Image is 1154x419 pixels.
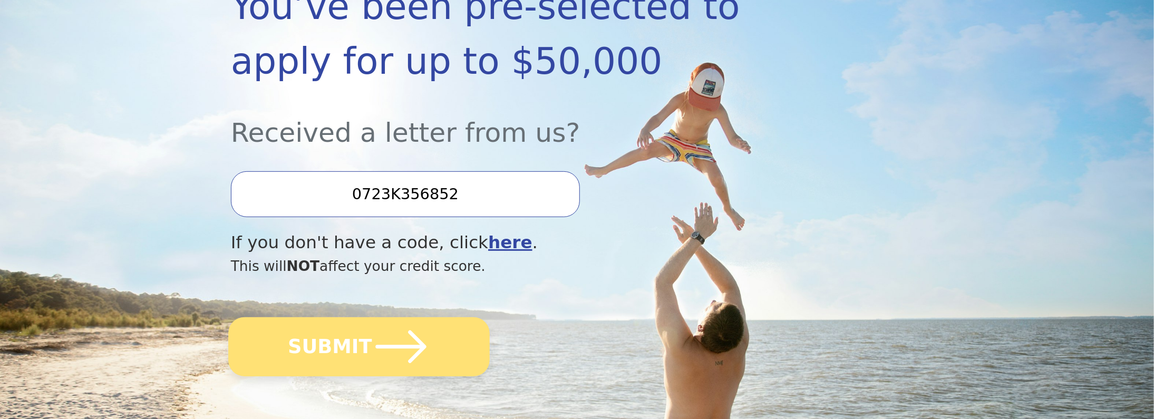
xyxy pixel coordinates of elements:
[231,256,819,277] div: This will affect your credit score.
[231,171,580,217] input: Enter your Offer Code:
[228,317,490,376] button: SUBMIT
[287,258,320,274] span: NOT
[231,230,819,256] div: If you don't have a code, click .
[231,89,819,152] div: Received a letter from us?
[488,232,532,252] a: here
